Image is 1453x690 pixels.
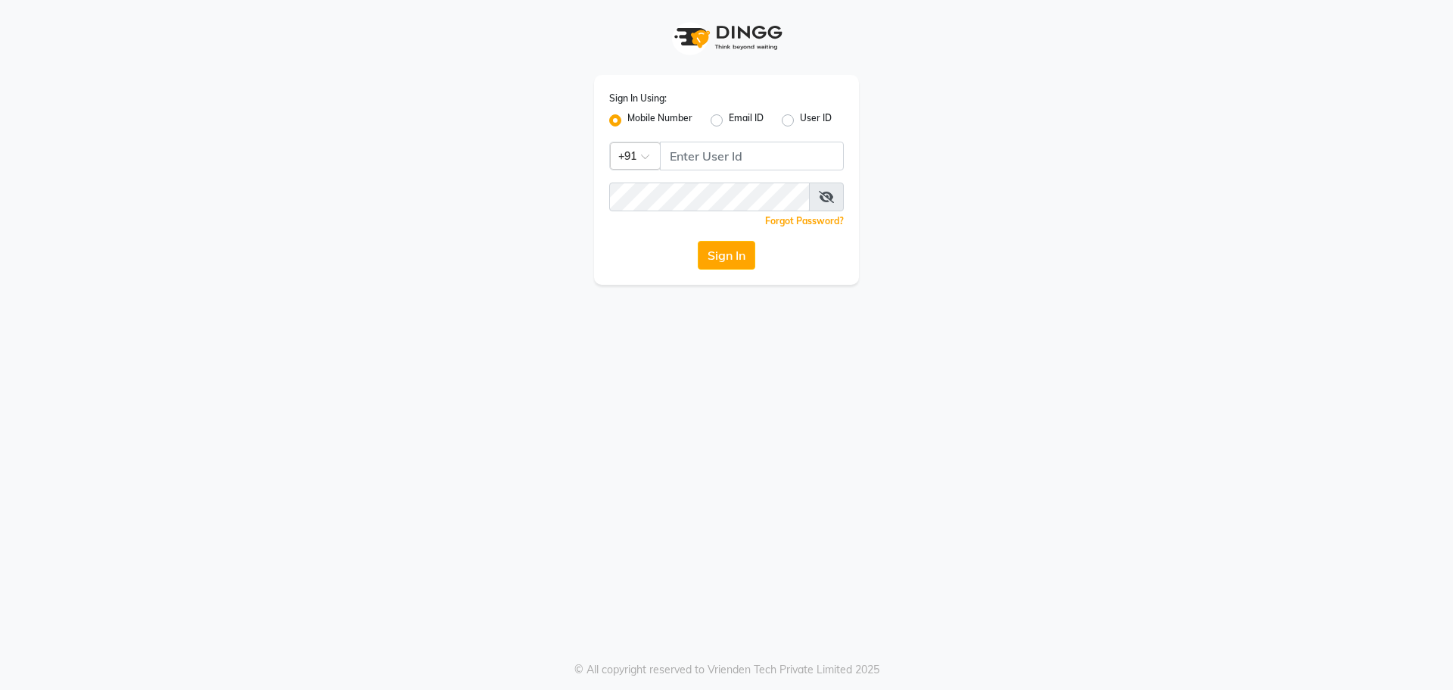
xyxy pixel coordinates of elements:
label: Email ID [729,111,764,130]
a: Forgot Password? [765,215,844,226]
input: Username [660,142,844,170]
label: User ID [800,111,832,130]
button: Sign In [698,241,755,270]
label: Sign In Using: [609,92,667,105]
img: logo1.svg [666,15,787,60]
label: Mobile Number [627,111,692,130]
input: Username [609,183,810,211]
